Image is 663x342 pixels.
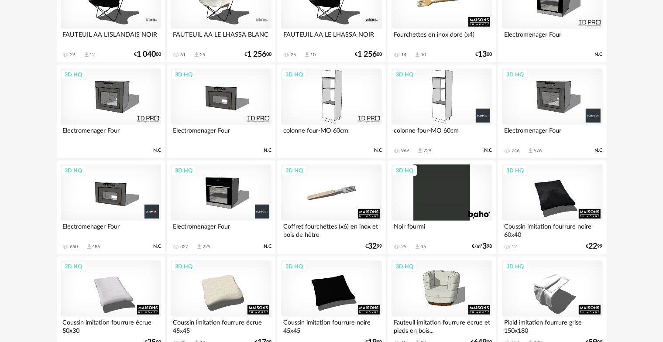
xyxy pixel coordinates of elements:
[281,317,381,334] div: Coussin imitation fourrure noire 45x45
[180,244,188,250] div: 327
[388,161,496,255] a: 3D HQ Noir fourmi 25 Download icon 16 €/m²398
[357,51,377,58] span: 1 256
[502,69,528,80] div: 3D HQ
[392,317,492,334] div: Fauteuil imitation fourrure écrue et pieds en bois...
[392,125,492,142] div: colonne four-MO 60cm
[304,51,310,58] span: Download icon
[61,261,86,272] div: 3D HQ
[61,69,86,80] div: 3D HQ
[476,51,492,58] div: € 00
[83,51,90,58] span: Download icon
[61,317,161,334] div: Coussin imitation fourrure écrue 50x30
[512,244,517,250] div: 12
[401,52,406,58] div: 14
[502,221,602,238] div: Coussin imitation fourrure noire 60x40
[171,125,271,142] div: Electromenager Four
[193,51,200,58] span: Download icon
[281,221,381,238] div: Coffret fourchettes (x6) en inox et bois de hêtre
[61,29,161,46] div: FAUTEUIL AA L'ISLANDAIS NOIR
[277,65,385,159] a: 3D HQ colonne four-MO 60cm N.C
[282,261,307,272] div: 3D HQ
[365,243,382,250] div: € 99
[512,148,519,154] div: 746
[401,148,409,154] div: 969
[70,52,76,58] div: 29
[86,243,93,250] span: Download icon
[595,51,603,58] span: N.C
[134,51,161,58] div: € 00
[502,317,602,334] div: Plaid imitation fourrure grise 150x180
[244,51,271,58] div: € 00
[478,51,487,58] span: 13
[180,52,186,58] div: 61
[281,29,381,46] div: FAUTEUIL AA LE LHASSA NOIR
[264,243,271,250] span: N.C
[388,65,496,159] a: 3D HQ colonne four-MO 60cm 969 Download icon 729 N.C
[70,244,78,250] div: 650
[589,243,598,250] span: 22
[392,165,417,176] div: 3D HQ
[282,69,307,80] div: 3D HQ
[392,221,492,238] div: Noir fourmi
[502,125,602,142] div: Electromenager Four
[167,161,275,255] a: 3D HQ Electromenager Four 327 Download icon 225 N.C
[502,261,528,272] div: 3D HQ
[423,148,431,154] div: 729
[401,244,406,250] div: 25
[355,51,382,58] div: € 00
[171,29,271,46] div: FAUTEUIL AA LE LHASSA BLANC
[153,147,161,154] span: N.C
[153,243,161,250] span: N.C
[527,147,534,154] span: Download icon
[414,51,421,58] span: Download icon
[534,148,542,154] div: 576
[484,147,492,154] span: N.C
[171,221,271,238] div: Electromenager Four
[167,65,275,159] a: 3D HQ Electromenager Four N.C
[61,125,161,142] div: Electromenager Four
[171,317,271,334] div: Coussin imitation fourrure écrue 45x45
[282,165,307,176] div: 3D HQ
[171,261,196,272] div: 3D HQ
[93,244,100,250] div: 486
[281,125,381,142] div: colonne four-MO 60cm
[368,243,377,250] span: 32
[498,65,606,159] a: 3D HQ Electromenager Four 746 Download icon 576 N.C
[392,261,417,272] div: 3D HQ
[374,147,382,154] span: N.C
[277,161,385,255] a: 3D HQ Coffret fourchettes (x6) en inox et bois de hêtre €3299
[417,147,423,154] span: Download icon
[414,243,421,250] span: Download icon
[203,244,210,250] div: 225
[392,29,492,46] div: Fourchettes en inox doré (x4)
[196,243,203,250] span: Download icon
[421,52,426,58] div: 10
[392,69,417,80] div: 3D HQ
[57,161,165,255] a: 3D HQ Electromenager Four 650 Download icon 486 N.C
[247,51,266,58] span: 1 256
[498,161,606,255] a: 3D HQ Coussin imitation fourrure noire 60x40 12 €2299
[502,29,602,46] div: Electromenager Four
[472,243,492,250] div: €/m² 98
[171,69,196,80] div: 3D HQ
[595,147,603,154] span: N.C
[586,243,603,250] div: € 99
[264,147,271,154] span: N.C
[483,243,487,250] span: 3
[61,165,86,176] div: 3D HQ
[291,52,296,58] div: 25
[310,52,316,58] div: 10
[171,165,196,176] div: 3D HQ
[57,65,165,159] a: 3D HQ Electromenager Four N.C
[61,221,161,238] div: Electromenager Four
[200,52,205,58] div: 25
[90,52,95,58] div: 12
[421,244,426,250] div: 16
[137,51,156,58] span: 1 040
[502,165,528,176] div: 3D HQ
